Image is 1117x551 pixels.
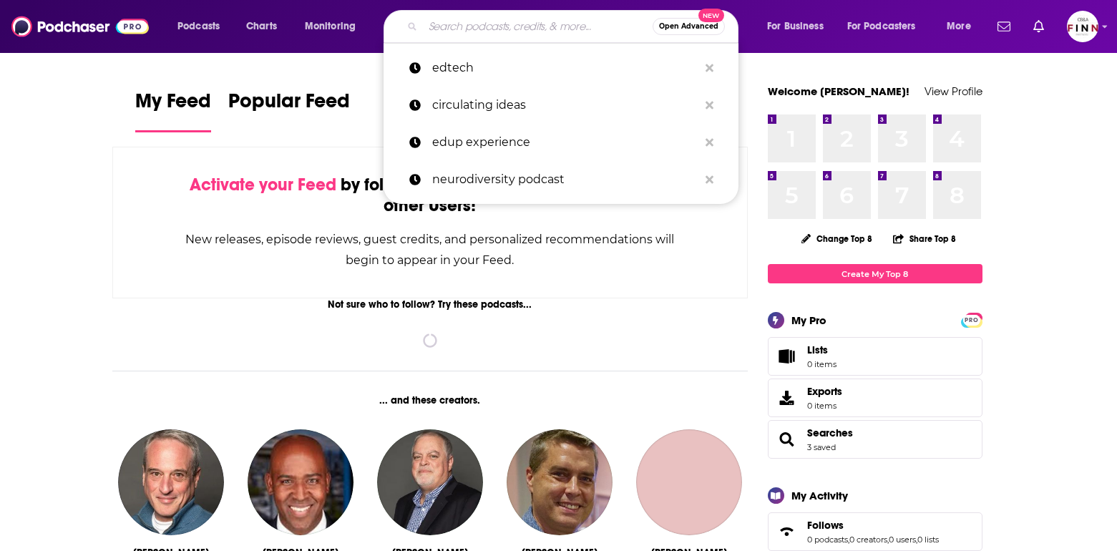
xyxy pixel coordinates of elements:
[807,535,848,545] a: 0 podcasts
[636,429,742,535] a: Chuck Tomasi
[768,379,982,417] a: Exports
[112,394,748,406] div: ... and these creators.
[246,16,277,36] span: Charts
[767,16,824,36] span: For Business
[653,18,725,35] button: Open AdvancedNew
[768,420,982,459] span: Searches
[963,314,980,325] a: PRO
[432,161,698,198] p: neurodiversity podcast
[773,522,801,542] a: Follows
[773,388,801,408] span: Exports
[768,512,982,551] span: Follows
[773,346,801,366] span: Lists
[807,426,853,439] a: Searches
[384,124,738,161] a: edup experience
[228,89,350,122] span: Popular Feed
[791,489,848,502] div: My Activity
[432,124,698,161] p: edup experience
[432,87,698,124] p: circulating ideas
[807,343,836,356] span: Lists
[892,225,957,253] button: Share Top 8
[11,13,149,40] img: Podchaser - Follow, Share and Rate Podcasts
[377,429,483,535] img: Mike Mulligan
[807,385,842,398] span: Exports
[228,89,350,132] a: Popular Feed
[963,315,980,326] span: PRO
[848,535,849,545] span: ,
[507,429,613,535] img: David Haugh
[135,89,211,122] span: My Feed
[947,16,971,36] span: More
[384,49,738,87] a: edtech
[248,429,353,535] img: Marshall Harris
[384,161,738,198] a: neurodiversity podcast
[397,10,752,43] div: Search podcasts, credits, & more...
[889,535,916,545] a: 0 users
[768,84,909,98] a: Welcome [PERSON_NAME]!
[916,535,917,545] span: ,
[698,9,724,22] span: New
[847,16,916,36] span: For Podcasters
[887,535,889,545] span: ,
[185,229,676,270] div: New releases, episode reviews, guest credits, and personalized recommendations will begin to appe...
[925,84,982,98] a: View Profile
[768,264,982,283] a: Create My Top 8
[807,401,842,411] span: 0 items
[237,15,286,38] a: Charts
[659,23,718,30] span: Open Advanced
[1067,11,1098,42] button: Show profile menu
[112,298,748,311] div: Not sure who to follow? Try these podcasts...
[305,16,356,36] span: Monitoring
[849,535,887,545] a: 0 creators
[838,15,937,38] button: open menu
[807,359,836,369] span: 0 items
[807,519,939,532] a: Follows
[177,16,220,36] span: Podcasts
[135,89,211,132] a: My Feed
[118,429,224,535] img: Dan Bernstein
[432,49,698,87] p: edtech
[807,343,828,356] span: Lists
[992,14,1016,39] a: Show notifications dropdown
[793,230,882,248] button: Change Top 8
[773,429,801,449] a: Searches
[185,175,676,216] div: by following Podcasts, Creators, Lists, and other Users!
[768,337,982,376] a: Lists
[1067,11,1098,42] img: User Profile
[757,15,842,38] button: open menu
[937,15,989,38] button: open menu
[190,174,336,195] span: Activate your Feed
[917,535,939,545] a: 0 lists
[1067,11,1098,42] span: Logged in as FINNMadison
[423,15,653,38] input: Search podcasts, credits, & more...
[807,442,836,452] a: 3 saved
[167,15,238,38] button: open menu
[791,313,826,327] div: My Pro
[384,87,738,124] a: circulating ideas
[807,519,844,532] span: Follows
[295,15,374,38] button: open menu
[1028,14,1050,39] a: Show notifications dropdown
